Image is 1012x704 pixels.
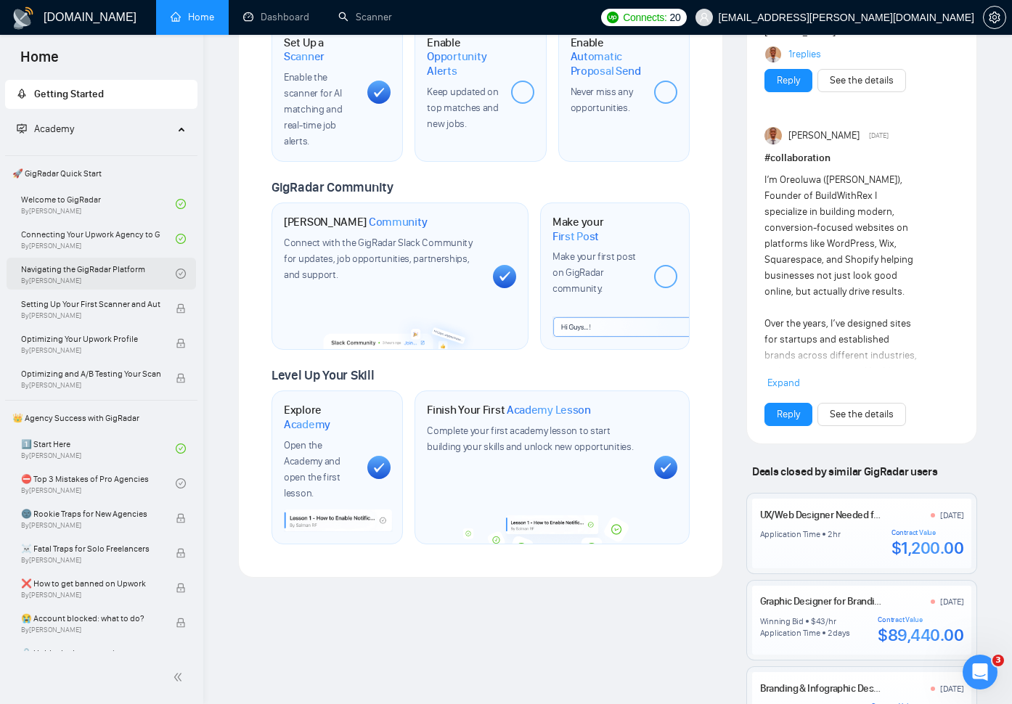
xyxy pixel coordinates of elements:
a: setting [983,12,1006,23]
div: 43 [816,615,826,627]
h1: Enable [427,36,499,78]
span: Opportunity Alerts [427,49,499,78]
button: See the details [817,403,906,426]
span: Academy [34,123,74,135]
a: See the details [830,73,894,89]
span: 🌚 Rookie Traps for New Agencies [21,507,160,521]
button: Reply [764,403,812,426]
a: homeHome [171,11,214,23]
span: Expand [767,377,800,389]
span: lock [176,373,186,383]
div: Application Time [760,627,820,639]
div: [DATE] [940,596,964,607]
img: logo [12,7,35,30]
span: [PERSON_NAME] [788,128,860,144]
a: Navigating the GigRadar PlatformBy[PERSON_NAME] [21,258,176,290]
span: Make your first post on GigRadar community. [552,250,636,295]
div: 2 hr [828,528,841,540]
span: By [PERSON_NAME] [21,346,160,355]
div: [DATE] [940,683,964,695]
span: 👑 Agency Success with GigRadar [7,404,196,433]
span: By [PERSON_NAME] [21,311,160,320]
h1: Explore [284,403,356,431]
div: $ [811,615,816,627]
span: By [PERSON_NAME] [21,521,160,530]
h1: Make your [552,215,642,243]
span: Academy [17,123,74,135]
span: GigRadar Community [272,179,393,195]
span: Getting Started [34,88,104,100]
span: Home [9,46,70,77]
span: First Post [552,229,599,244]
span: check-circle [176,199,186,209]
div: Application Time [760,528,820,540]
span: 😭 Account blocked: what to do? [21,611,160,626]
span: Open the Academy and open the first lesson. [284,439,340,499]
li: Getting Started [5,80,197,109]
span: Scanner [284,49,325,64]
span: setting [984,12,1005,23]
span: fund-projection-screen [17,123,27,134]
span: Connect with the GigRadar Slack Community for updates, job opportunities, partnerships, and support. [284,237,473,281]
span: Level Up Your Skill [272,367,374,383]
span: check-circle [176,234,186,244]
div: $89,440.00 [878,624,963,646]
span: ☠️ Fatal Traps for Solo Freelancers [21,541,160,556]
div: Winning Bid [760,615,804,627]
span: [DATE] [869,129,889,142]
span: 20 [670,9,681,25]
span: double-left [173,670,187,684]
h1: # collaboration [764,150,959,166]
div: Contract Value [878,615,963,624]
span: Automatic Proposal Send [571,49,642,78]
span: 3 [992,655,1004,666]
span: lock [176,618,186,628]
h1: Enable [571,36,642,78]
a: ⛔ Top 3 Mistakes of Pro AgenciesBy[PERSON_NAME] [21,467,176,499]
span: check-circle [176,478,186,488]
a: 1replies [788,47,821,62]
a: Connecting Your Upwork Agency to GigRadarBy[PERSON_NAME] [21,223,176,255]
a: dashboardDashboard [243,11,309,23]
span: check-circle [176,269,186,279]
span: By [PERSON_NAME] [21,556,160,565]
div: $1,200.00 [891,537,964,559]
span: Setting Up Your First Scanner and Auto-Bidder [21,297,160,311]
span: lock [176,583,186,593]
span: rocket [17,89,27,99]
span: Complete your first academy lesson to start building your skills and unlock new opportunities. [427,425,633,453]
span: Enable the scanner for AI matching and real-time job alerts. [284,71,342,147]
div: 2 days [828,627,851,639]
a: Branding & Infographic Designer for Cybersecurity Company [760,682,1011,695]
span: lock [176,548,186,558]
img: academy-bg.png [457,515,648,544]
span: By [PERSON_NAME] [21,626,160,634]
h1: Set Up a [284,36,356,64]
a: See the details [830,406,894,422]
span: lock [176,338,186,348]
span: Never miss any opportunities. [571,86,633,114]
button: Reply [764,69,812,92]
div: [DATE] [940,509,964,521]
span: lock [176,303,186,314]
span: Connects: [623,9,666,25]
span: 🚀 GigRadar Quick Start [7,159,196,188]
span: Deals closed by similar GigRadar users [746,459,943,484]
a: Reply [777,406,800,422]
a: 1️⃣ Start HereBy[PERSON_NAME] [21,433,176,464]
span: check-circle [176,443,186,454]
span: Optimizing and A/B Testing Your Scanner for Better Results [21,367,160,381]
span: Academy [284,417,330,432]
img: upwork-logo.png [607,12,619,23]
a: UX/Web Designer Needed for New Website Design [760,509,971,521]
span: Academy Lesson [507,403,591,417]
h1: Finish Your First [427,403,590,417]
span: ❌ How to get banned on Upwork [21,576,160,591]
button: setting [983,6,1006,29]
span: By [PERSON_NAME] [21,591,160,599]
img: Rex [764,127,782,144]
a: Welcome to GigRadarBy[PERSON_NAME] [21,188,176,220]
button: See the details [817,69,906,92]
span: Keep updated on top matches and new jobs. [427,86,499,130]
a: Reply [777,73,800,89]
